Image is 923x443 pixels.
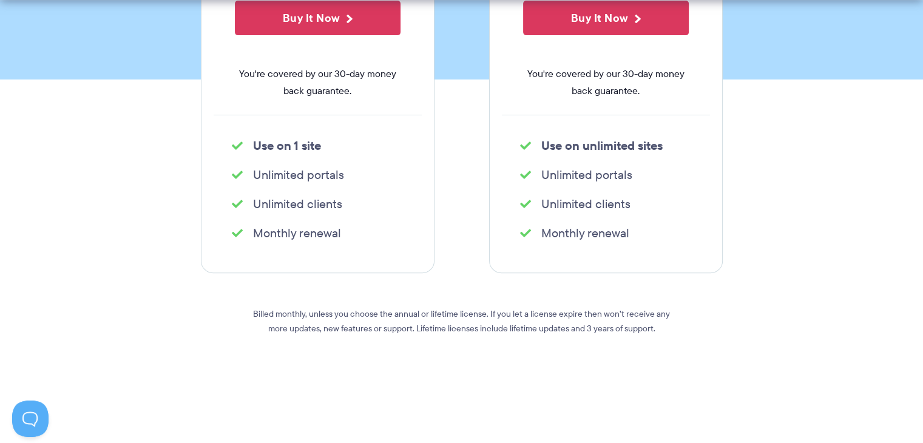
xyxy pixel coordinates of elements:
span: You're covered by our 30-day money back guarantee. [523,66,689,100]
p: Billed monthly, unless you choose the annual or lifetime license. If you let a license expire the... [243,306,680,336]
button: Buy It Now [235,1,401,35]
span: You're covered by our 30-day money back guarantee. [235,66,401,100]
li: Unlimited portals [520,166,692,183]
strong: Use on unlimited sites [541,137,663,155]
iframe: Toggle Customer Support [12,401,49,437]
li: Monthly renewal [232,225,404,242]
li: Unlimited clients [520,195,692,212]
li: Unlimited portals [232,166,404,183]
button: Buy It Now [523,1,689,35]
li: Monthly renewal [520,225,692,242]
li: Unlimited clients [232,195,404,212]
strong: Use on 1 site [253,137,321,155]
